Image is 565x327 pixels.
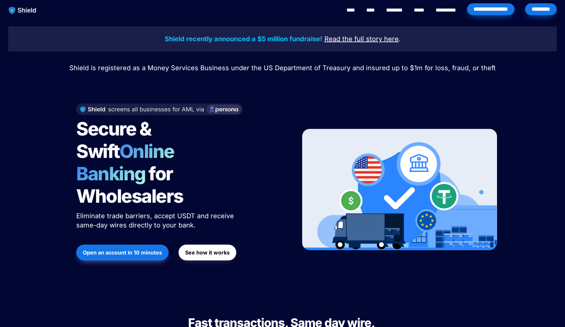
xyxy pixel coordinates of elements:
[179,245,236,260] button: See how it works
[384,35,399,43] u: here
[384,36,399,43] a: here
[83,249,162,256] strong: Open an account in 10 minutes
[6,3,40,17] img: website logo
[69,64,496,72] span: Shield is registered as a Money Services Business under the US Department of Treasury and insured...
[76,212,236,229] span: Eliminate trade barriers, accept USDT and receive same-day wires directly to your bank.
[76,140,181,185] span: Online Banking
[76,245,169,260] button: Open an account in 10 minutes
[165,35,322,43] strong: Shield recently announced a $5 million fundraise!
[324,35,382,43] u: Read the full story
[399,35,401,43] span: .
[185,249,230,256] strong: See how it works
[324,36,382,43] a: Read the full story
[76,118,154,163] span: Secure & Swift
[76,241,169,264] a: Open an account in 10 minutes
[179,241,236,264] a: See how it works
[76,163,183,207] span: for Wholesalers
